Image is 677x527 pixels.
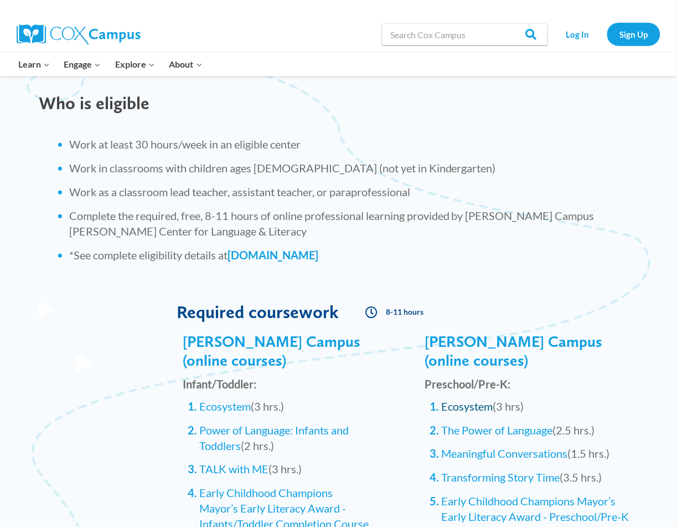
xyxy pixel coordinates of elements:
[57,53,108,76] button: Child menu of Engage
[607,23,660,45] a: Sign Up
[162,53,210,76] button: Child menu of About
[177,301,339,323] span: Required coursework
[199,422,371,453] li: (2 hrs.)
[199,400,251,413] a: Ecosystem
[199,462,371,477] li: (3 hrs.)
[11,53,57,76] button: Child menu of Learn
[442,423,553,437] a: The Power of Language
[69,160,638,176] li: Work in classrooms with children ages [DEMOGRAPHIC_DATA] (not yet in Kindergarten)
[199,423,349,452] a: Power of Language: Infants and Toddlers
[442,446,632,462] li: (1.5 hrs.)
[442,400,493,413] a: Ecosystem
[386,309,423,315] span: 8-11 hours
[442,398,632,414] li: (3 hrs)
[442,470,632,485] li: (3.5 hrs.)
[442,447,568,461] a: Meaningful Conversations
[425,332,603,370] span: [PERSON_NAME] Campus (online courses)
[442,422,632,438] li: (2.5 hrs.)
[199,463,268,476] a: TALK with ME
[554,23,660,45] nav: Secondary Navigation
[17,24,141,44] img: Cox Campus
[69,247,638,263] li: *See complete eligibility details at
[228,248,318,262] a: [DOMAIN_NAME]
[442,471,560,484] a: Transforming Story Time
[425,377,511,391] b: Preschool/Pre-K:
[39,92,149,114] span: Who is eligible
[382,23,548,45] input: Search Cox Campus
[108,53,162,76] button: Child menu of Explore
[183,332,360,370] span: [PERSON_NAME] Campus (online courses)
[183,377,256,391] span: Infant/Toddler:
[69,136,638,152] li: Work at least 30 hours/week in an eligible center
[554,23,602,45] a: Log In
[199,398,371,414] li: (3 hrs.)
[11,53,209,76] nav: Primary Navigation
[69,208,638,239] li: Complete the required, free, 8-11 hours of online professional learning provided by [PERSON_NAME]...
[69,184,638,199] li: Work as a classroom lead teacher, assistant teacher, or paraprofessional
